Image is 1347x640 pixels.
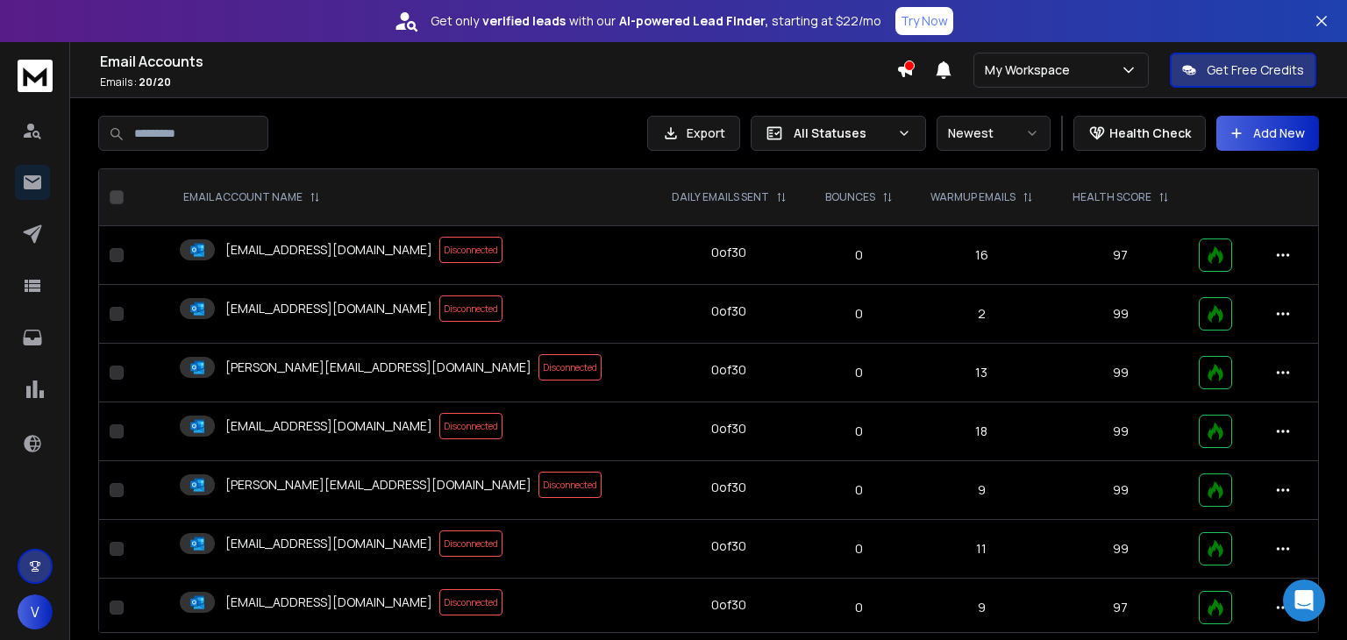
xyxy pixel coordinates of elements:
[225,417,432,435] p: [EMAIL_ADDRESS][DOMAIN_NAME]
[225,241,432,259] p: [EMAIL_ADDRESS][DOMAIN_NAME]
[183,190,320,204] div: EMAIL ACCOUNT NAME
[825,190,875,204] p: BOUNCES
[711,596,746,614] div: 0 of 30
[1053,520,1189,579] td: 99
[901,12,948,30] p: Try Now
[538,354,602,380] span: Disconnected
[895,7,953,35] button: Try Now
[647,116,740,151] button: Export
[711,361,746,379] div: 0 of 30
[910,285,1052,344] td: 2
[1053,344,1189,402] td: 99
[817,540,901,558] p: 0
[18,60,53,92] img: logo
[18,594,53,629] button: V
[1053,402,1189,461] td: 99
[225,594,432,611] p: [EMAIL_ADDRESS][DOMAIN_NAME]
[439,295,502,322] span: Disconnected
[1053,579,1189,637] td: 97
[1053,285,1189,344] td: 99
[1073,116,1206,151] button: Health Check
[817,305,901,323] p: 0
[817,599,901,616] p: 0
[538,472,602,498] span: Disconnected
[1073,190,1151,204] p: HEALTH SCORE
[910,461,1052,520] td: 9
[910,344,1052,402] td: 13
[711,420,746,437] div: 0 of 30
[100,51,896,72] h1: Email Accounts
[482,12,566,30] strong: verified leads
[1283,580,1325,622] div: Open Intercom Messenger
[711,302,746,320] div: 0 of 30
[794,124,890,142] p: All Statuses
[139,75,171,89] span: 20 / 20
[1053,226,1189,285] td: 97
[910,520,1052,579] td: 11
[439,237,502,263] span: Disconnected
[1216,116,1319,151] button: Add New
[439,589,502,615] span: Disconnected
[711,537,746,555] div: 0 of 30
[439,413,502,439] span: Disconnected
[985,61,1077,79] p: My Workspace
[930,190,1016,204] p: WARMUP EMAILS
[937,116,1051,151] button: Newest
[225,535,432,552] p: [EMAIL_ADDRESS][DOMAIN_NAME]
[711,244,746,261] div: 0 of 30
[439,530,502,557] span: Disconnected
[910,402,1052,461] td: 18
[225,476,531,494] p: [PERSON_NAME][EMAIL_ADDRESS][DOMAIN_NAME]
[817,481,901,499] p: 0
[1109,124,1191,142] p: Health Check
[431,12,881,30] p: Get only with our starting at $22/mo
[1207,61,1304,79] p: Get Free Credits
[1170,53,1316,88] button: Get Free Credits
[225,359,531,376] p: [PERSON_NAME][EMAIL_ADDRESS][DOMAIN_NAME]
[910,226,1052,285] td: 16
[1053,461,1189,520] td: 99
[225,300,432,317] p: [EMAIL_ADDRESS][DOMAIN_NAME]
[672,190,769,204] p: DAILY EMAILS SENT
[817,423,901,440] p: 0
[100,75,896,89] p: Emails :
[817,246,901,264] p: 0
[817,364,901,381] p: 0
[619,12,768,30] strong: AI-powered Lead Finder,
[711,479,746,496] div: 0 of 30
[910,579,1052,637] td: 9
